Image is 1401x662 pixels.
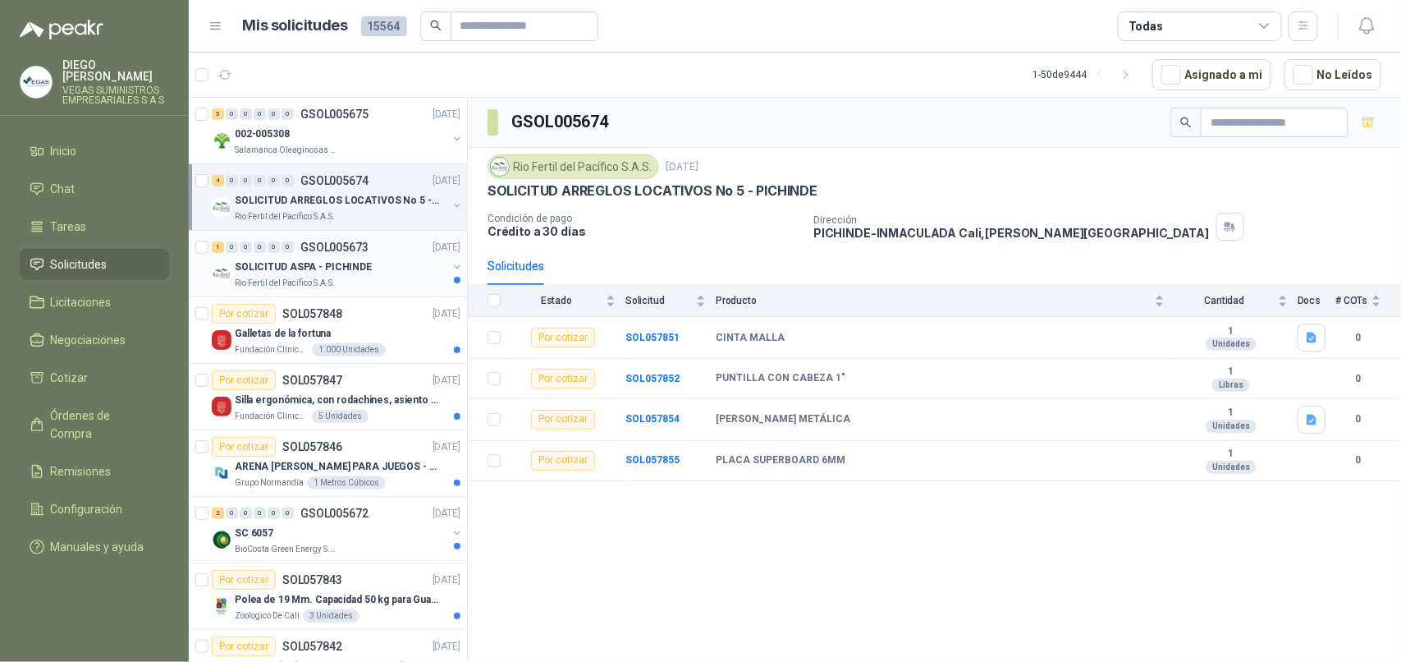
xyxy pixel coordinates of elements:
[51,369,89,387] span: Cotizar
[1174,365,1288,379] b: 1
[1152,59,1271,90] button: Asignado a mi
[235,126,290,142] p: 002-005308
[430,20,442,31] span: search
[235,609,300,623] p: Zoologico De Cali
[625,454,680,466] a: SOL057855
[254,241,266,253] div: 0
[235,144,338,157] p: Salamanca Oleaginosas SAS
[433,306,460,322] p: [DATE]
[282,641,342,652] p: SOL057842
[235,592,439,608] p: Polea de 19 Mm. Capacidad 50 kg para Guaya. Cable O [GEOGRAPHIC_DATA]
[1335,371,1381,387] b: 0
[1174,325,1288,338] b: 1
[268,241,280,253] div: 0
[433,373,460,388] p: [DATE]
[21,67,52,98] img: Company Logo
[62,85,169,105] p: VEGAS SUMINISTROS EMPRESARIALES S A S
[62,59,169,82] p: DIEGO [PERSON_NAME]
[226,175,238,186] div: 0
[531,410,595,430] div: Por cotizar
[282,241,294,253] div: 0
[1206,338,1257,351] div: Unidades
[20,287,169,318] a: Licitaciones
[268,108,280,120] div: 0
[235,193,439,209] p: SOLICITUD ARREGLOS LOCATIVOS No 5 - PICHINDE
[625,413,680,425] b: SOL057854
[1212,379,1250,392] div: Libras
[235,459,439,475] p: ARENA [PERSON_NAME] PARA JUEGOS - SON [DEMOGRAPHIC_DATA].31 METROS CUBICOS
[433,572,460,588] p: [DATE]
[212,241,224,253] div: 1
[212,503,464,556] a: 2 0 0 0 0 0 GSOL005672[DATE] Company LogoSC 6057BioCosta Green Energy S.A.S
[240,175,252,186] div: 0
[491,158,509,176] img: Company Logo
[433,173,460,189] p: [DATE]
[531,328,595,347] div: Por cotizar
[488,257,544,275] div: Solicitudes
[51,142,77,160] span: Inicio
[51,293,112,311] span: Licitaciones
[510,285,625,317] th: Estado
[189,563,467,630] a: Por cotizarSOL057843[DATE] Company LogoPolea de 19 Mm. Capacidad 50 kg para Guaya. Cable O [GEOGR...
[361,16,407,36] span: 15564
[511,109,611,135] h3: GSOL005674
[433,439,460,455] p: [DATE]
[1206,420,1257,433] div: Unidades
[212,304,276,324] div: Por cotizar
[235,476,304,490] p: Grupo Normandía
[212,104,464,157] a: 5 0 0 0 0 0 GSOL005675[DATE] Company Logo002-005308Salamanca Oleaginosas SAS
[226,241,238,253] div: 0
[300,241,369,253] p: GSOL005673
[235,393,439,408] p: Silla ergonómica, con rodachines, asiento ajustable en altura, espaldar alto,
[625,373,680,384] a: SOL057852
[1335,285,1401,317] th: # COTs
[303,609,359,623] div: 3 Unidades
[20,173,169,205] a: Chat
[51,538,144,556] span: Manuales y ayuda
[240,508,252,519] div: 0
[20,456,169,487] a: Remisiones
[716,295,1151,306] span: Producto
[433,639,460,655] p: [DATE]
[235,410,309,423] p: Fundación Clínica Shaio
[488,213,800,224] p: Condición de pago
[212,131,231,150] img: Company Logo
[235,543,338,556] p: BioCosta Green Energy S.A.S
[531,369,595,388] div: Por cotizar
[282,175,294,186] div: 0
[212,108,224,120] div: 5
[312,343,386,356] div: 1.000 Unidades
[625,285,716,317] th: Solicitud
[716,454,845,467] b: PLACA SUPERBOARD 6MM
[212,264,231,283] img: Company Logo
[1335,411,1381,427] b: 0
[20,20,103,39] img: Logo peakr
[189,364,467,430] a: Por cotizarSOL057847[DATE] Company LogoSilla ergonómica, con rodachines, asiento ajustable en alt...
[212,463,231,483] img: Company Logo
[254,108,266,120] div: 0
[212,596,231,616] img: Company Logo
[212,330,231,350] img: Company Logo
[212,171,464,223] a: 4 0 0 0 0 0 GSOL005674[DATE] Company LogoSOLICITUD ARREGLOS LOCATIVOS No 5 - PICHINDERio Fertil d...
[51,180,76,198] span: Chat
[312,410,369,423] div: 5 Unidades
[212,397,231,416] img: Company Logo
[1180,117,1192,128] span: search
[20,362,169,393] a: Cotizar
[1032,62,1139,88] div: 1 - 50 de 9444
[282,574,342,586] p: SOL057843
[282,308,342,320] p: SOL057848
[226,108,238,120] div: 0
[716,372,845,385] b: PUNTILLA CON CABEZA 1"
[488,224,800,238] p: Crédito a 30 días
[1174,407,1288,420] b: 1
[813,214,1209,226] p: Dirección
[1335,330,1381,346] b: 0
[666,159,698,175] p: [DATE]
[235,210,335,223] p: Rio Fertil del Pacífico S.A.S.
[716,413,850,426] b: [PERSON_NAME] METÁLICA
[1206,461,1257,474] div: Unidades
[1298,285,1335,317] th: Docs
